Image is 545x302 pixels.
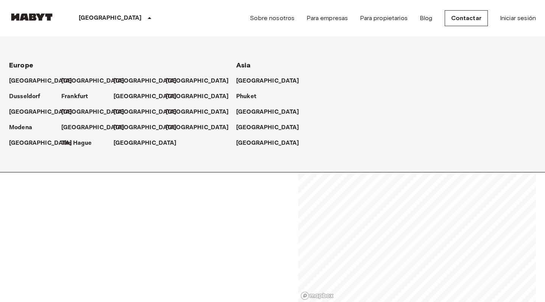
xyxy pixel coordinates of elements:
[9,13,54,21] img: Habyt
[236,123,299,132] p: [GEOGRAPHIC_DATA]
[9,61,33,69] span: Europe
[61,92,88,101] p: Frankfurt
[114,139,177,148] p: [GEOGRAPHIC_DATA]
[114,77,184,86] a: [GEOGRAPHIC_DATA]
[445,10,488,26] a: Contactar
[236,92,256,101] p: Phuket
[166,123,229,132] p: [GEOGRAPHIC_DATA]
[114,139,184,148] a: [GEOGRAPHIC_DATA]
[61,123,125,132] p: [GEOGRAPHIC_DATA]
[114,92,177,101] p: [GEOGRAPHIC_DATA]
[79,14,142,23] p: [GEOGRAPHIC_DATA]
[420,14,433,23] a: Blog
[9,123,32,132] p: Modena
[236,139,299,148] p: [GEOGRAPHIC_DATA]
[9,139,80,148] a: [GEOGRAPHIC_DATA]
[114,108,184,117] a: [GEOGRAPHIC_DATA]
[500,14,536,23] a: Iniciar sesión
[9,108,72,117] p: [GEOGRAPHIC_DATA]
[61,139,99,148] a: The Hague
[9,77,72,86] p: [GEOGRAPHIC_DATA]
[307,14,348,23] a: Para empresas
[360,14,408,23] a: Para propietarios
[236,108,307,117] a: [GEOGRAPHIC_DATA]
[236,61,251,69] span: Asia
[166,92,229,101] p: [GEOGRAPHIC_DATA]
[166,77,229,86] p: [GEOGRAPHIC_DATA]
[236,92,264,101] a: Phuket
[9,123,40,132] a: Modena
[114,123,184,132] a: [GEOGRAPHIC_DATA]
[301,291,334,300] a: Mapbox logo
[236,108,299,117] p: [GEOGRAPHIC_DATA]
[114,92,184,101] a: [GEOGRAPHIC_DATA]
[9,139,72,148] p: [GEOGRAPHIC_DATA]
[236,123,307,132] a: [GEOGRAPHIC_DATA]
[9,108,80,117] a: [GEOGRAPHIC_DATA]
[166,123,237,132] a: [GEOGRAPHIC_DATA]
[61,123,132,132] a: [GEOGRAPHIC_DATA]
[250,14,294,23] a: Sobre nosotros
[114,108,177,117] p: [GEOGRAPHIC_DATA]
[61,108,132,117] a: [GEOGRAPHIC_DATA]
[114,123,177,132] p: [GEOGRAPHIC_DATA]
[166,77,237,86] a: [GEOGRAPHIC_DATA]
[166,92,237,101] a: [GEOGRAPHIC_DATA]
[166,108,237,117] a: [GEOGRAPHIC_DATA]
[236,139,307,148] a: [GEOGRAPHIC_DATA]
[61,77,125,86] p: [GEOGRAPHIC_DATA]
[114,77,177,86] p: [GEOGRAPHIC_DATA]
[61,139,92,148] p: The Hague
[61,92,95,101] a: Frankfurt
[166,108,229,117] p: [GEOGRAPHIC_DATA]
[9,92,40,101] p: Dusseldorf
[9,77,80,86] a: [GEOGRAPHIC_DATA]
[236,77,299,86] p: [GEOGRAPHIC_DATA]
[9,92,48,101] a: Dusseldorf
[61,108,125,117] p: [GEOGRAPHIC_DATA]
[61,77,132,86] a: [GEOGRAPHIC_DATA]
[236,77,307,86] a: [GEOGRAPHIC_DATA]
